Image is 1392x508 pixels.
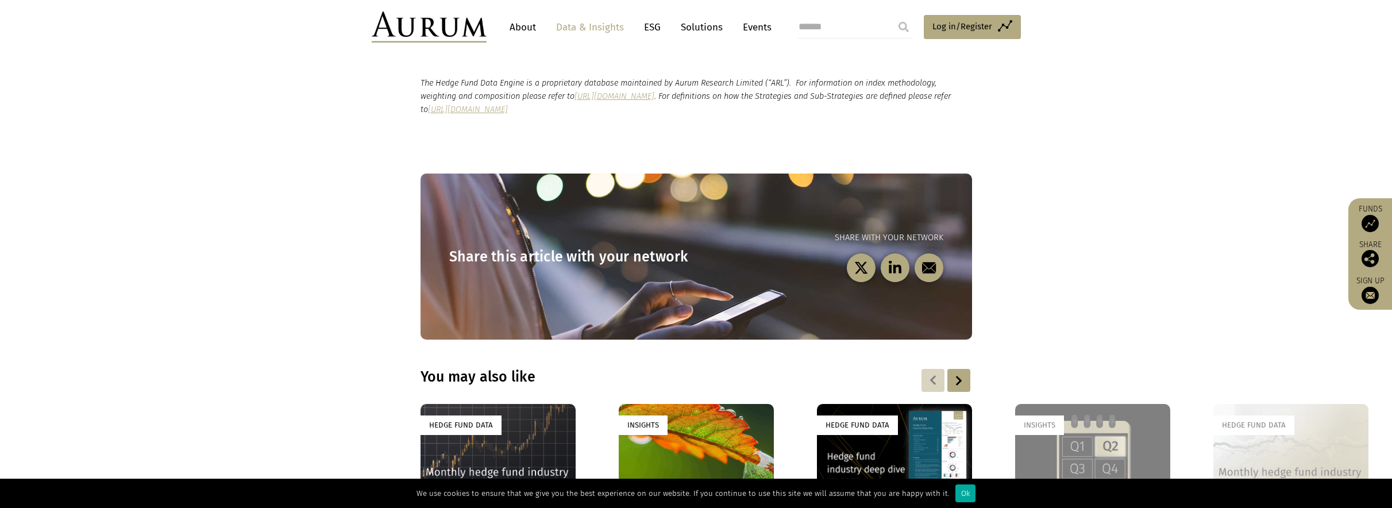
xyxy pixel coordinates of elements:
a: About [504,17,542,38]
a: ESG [638,17,666,38]
a: Data & Insights [550,17,630,38]
h3: Share this article with your network [449,248,696,265]
p: Share with your network [696,231,943,245]
a: [URL][DOMAIN_NAME] [574,91,654,101]
h3: You may also like [421,368,824,386]
a: Funds [1354,204,1386,232]
div: Share [1354,241,1386,267]
img: twitter-black.svg [854,260,868,275]
img: linkedin-black.svg [888,260,902,275]
a: [URL][DOMAIN_NAME] [428,105,508,114]
div: Hedge Fund Data [817,415,898,434]
div: Insights [619,415,668,434]
img: Share this post [1362,250,1379,267]
input: Submit [892,16,915,39]
img: Access Funds [1362,215,1379,232]
div: Hedge Fund Data [1213,415,1294,434]
img: Aurum [372,11,487,43]
div: Insights [1015,415,1064,434]
a: Solutions [675,17,728,38]
span: Log in/Register [932,20,992,33]
div: Hedge Fund Data [421,415,502,434]
a: Log in/Register [924,15,1021,39]
img: email-black.svg [921,260,936,275]
img: Sign up to our newsletter [1362,287,1379,304]
a: Sign up [1354,276,1386,304]
div: Ok [955,484,975,502]
a: Events [737,17,772,38]
p: The Hedge Fund Data Engine is a proprietary database maintained by Aurum Research Limited (“ARL”)... [421,76,972,116]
